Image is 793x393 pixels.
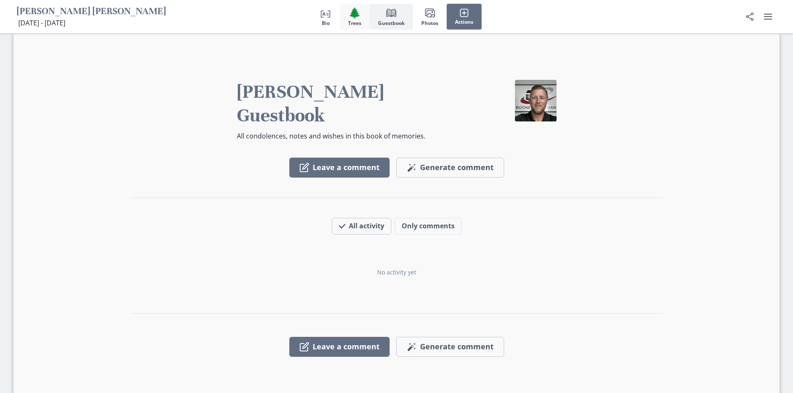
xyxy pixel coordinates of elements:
[741,8,758,25] button: Share Obituary
[760,8,776,25] button: user menu
[378,20,405,26] span: Guestbook
[289,158,390,178] button: Leave a comment
[311,4,340,30] button: Bio
[348,20,361,26] span: Trees
[396,337,504,357] button: Generate comment
[515,80,557,121] img: Vandon
[340,4,370,30] button: Trees
[395,218,462,235] button: Only comments
[447,4,482,30] button: Actions
[289,337,390,357] button: Leave a comment
[322,20,330,26] span: Bio
[130,268,663,277] div: No activity yet
[396,158,504,178] button: Generate comment
[455,19,473,25] span: Actions
[18,18,65,27] span: [DATE] - [DATE]
[420,163,494,172] span: Generate comment
[17,5,166,18] h1: [PERSON_NAME] [PERSON_NAME]
[421,20,438,26] span: Photos
[237,131,448,141] p: All condolences, notes and wishes in this book of memories.
[332,218,391,235] button: All activity
[237,80,448,128] h2: [PERSON_NAME] Guestbook
[420,342,494,351] span: Generate comment
[370,4,413,30] button: Guestbook
[348,7,361,19] span: Tree
[413,4,447,30] button: Photos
